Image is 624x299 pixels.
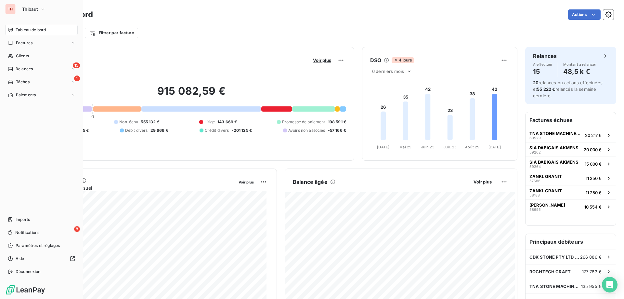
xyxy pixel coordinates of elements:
span: Voir plus [239,180,254,184]
button: TNA STONE MACHINERY INC.6052920 217 € [526,128,616,142]
span: relances ou actions effectuées et relancés la semaine dernière. [533,80,603,98]
span: Déconnexion [16,269,41,275]
span: 555 132 € [141,119,159,125]
button: [PERSON_NAME]5869510 554 € [526,199,616,214]
h4: 48,5 k € [563,66,596,77]
span: [PERSON_NAME] [529,202,565,208]
span: Voir plus [313,58,331,63]
span: Non-échu [119,119,138,125]
span: 266 886 € [580,254,602,260]
button: Actions [568,9,601,20]
span: Tâches [16,79,30,85]
span: 29 669 € [150,128,168,133]
span: 10 554 € [584,204,602,210]
span: Voir plus [474,179,492,184]
span: 20 000 € [584,147,602,152]
span: CDK STONE PTY LTD ([GEOGRAPHIC_DATA]) [529,254,580,260]
span: 177 783 € [582,269,602,274]
span: Tableau de bord [16,27,46,33]
span: Imports [16,217,30,223]
span: 59262 [529,150,541,154]
button: ZANKL GRANIT5768611 250 € [526,171,616,185]
span: Aide [16,256,24,262]
h6: DSO [370,56,381,64]
span: 11 250 € [586,190,602,195]
span: 11 250 € [586,176,602,181]
span: 198 591 € [328,119,346,125]
a: Aide [5,253,78,264]
div: TH [5,4,16,14]
span: 20 [533,80,539,85]
span: 58188 [529,193,540,197]
h6: Principaux débiteurs [526,234,616,250]
span: Relances [16,66,33,72]
img: Logo LeanPay [5,285,45,295]
span: Chiffre d'affaires mensuel [37,184,234,191]
span: Crédit divers [205,128,229,133]
span: 57686 [529,179,540,183]
span: 55 222 € [537,87,555,92]
div: Open Intercom Messenger [602,277,617,292]
tspan: Juil. 25 [444,145,457,149]
button: ZANKL GRANIT5818811 250 € [526,185,616,199]
span: 20 217 € [585,133,602,138]
button: Voir plus [237,179,256,185]
span: 0 [91,114,94,119]
span: Litige [204,119,215,125]
span: Avoirs non associés [288,128,325,133]
span: 8 [74,226,80,232]
span: Promesse de paiement [282,119,325,125]
tspan: [DATE] [488,145,501,149]
span: 60529 [529,136,541,140]
span: À effectuer [533,62,552,66]
span: Factures [16,40,32,46]
span: 135 955 € [581,284,602,289]
span: ROCHTECH CRAFT [529,269,571,274]
tspan: Juin 25 [421,145,435,149]
h6: Relances [533,52,557,60]
span: 143 669 € [217,119,237,125]
button: SIA DABIGAIS AKMENS5926415 000 € [526,156,616,171]
span: Clients [16,53,29,59]
span: Notifications [15,230,39,236]
button: Voir plus [472,179,494,185]
span: 4 jours [392,57,414,63]
tspan: Août 25 [465,145,479,149]
tspan: [DATE] [377,145,389,149]
span: ZANKL GRANIT [529,188,562,193]
h6: Balance âgée [293,178,328,186]
span: 6 derniers mois [372,69,404,74]
span: ZANKL GRANIT [529,174,562,179]
button: Filtrer par facture [85,28,138,38]
span: TNA STONE MACHINERY INC. [529,131,582,136]
h2: 915 082,59 € [37,85,346,104]
span: SIA DABIGAIS AKMENS [529,145,578,150]
span: 15 000 € [585,161,602,167]
span: 59264 [529,165,541,169]
button: Voir plus [311,57,333,63]
button: SIA DABIGAIS AKMENS5926220 000 € [526,142,616,156]
span: Débit divers [125,128,148,133]
h6: Factures échues [526,112,616,128]
span: -57 166 € [328,128,346,133]
span: 1 [74,75,80,81]
span: Thibaut [22,7,38,12]
span: Paiements [16,92,36,98]
span: 58695 [529,208,541,211]
span: TNA STONE MACHINERY INC. [529,284,581,289]
span: 15 [73,62,80,68]
h4: 15 [533,66,552,77]
tspan: Mai 25 [399,145,411,149]
span: Paramètres et réglages [16,243,60,249]
span: -201 125 € [232,128,252,133]
span: Montant à relancer [563,62,596,66]
span: SIA DABIGAIS AKMENS [529,159,578,165]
